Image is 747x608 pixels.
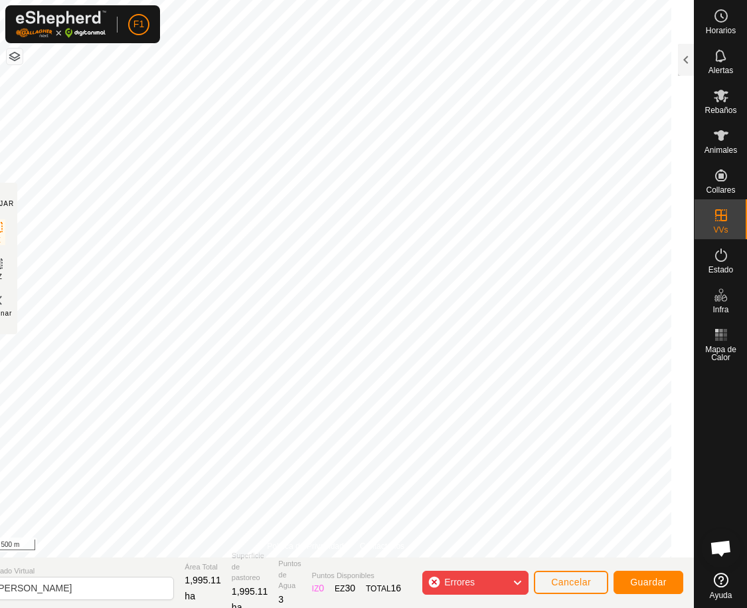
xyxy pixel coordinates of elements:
span: Animales [705,146,737,154]
div: TOTAL [366,581,401,595]
span: VVs [713,226,728,234]
img: Logo Gallagher [16,11,106,38]
span: Ayuda [710,591,732,599]
button: Capas del Mapa [7,49,23,64]
a: Contáctenos [360,540,404,552]
span: Horarios [706,27,736,35]
span: Superficie de pastoreo [232,550,268,583]
span: Guardar [630,577,667,587]
span: Alertas [708,66,733,74]
span: F1 [133,17,144,31]
span: 0 [319,583,324,593]
span: Estado [708,266,733,274]
span: 30 [345,583,355,593]
span: Rebaños [705,106,736,114]
span: Infra [712,306,728,314]
div: EZ [335,581,355,595]
span: 16 [391,583,402,593]
button: Cancelar [534,571,608,594]
div: Chat abierto [701,528,741,568]
span: Collares [706,186,735,194]
span: Mapa de Calor [698,346,744,361]
span: 1,995.11 ha [185,575,221,601]
span: Área Total [185,561,221,573]
span: Errores [444,577,475,587]
span: Puntos de Agua [278,558,301,591]
a: Ayuda [695,567,747,605]
span: Puntos Disponibles [312,570,402,581]
div: IZ [312,581,324,595]
span: 3 [278,594,284,605]
span: Cancelar [551,577,591,587]
button: Guardar [614,571,683,594]
a: Política de Privacidad [267,540,343,552]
